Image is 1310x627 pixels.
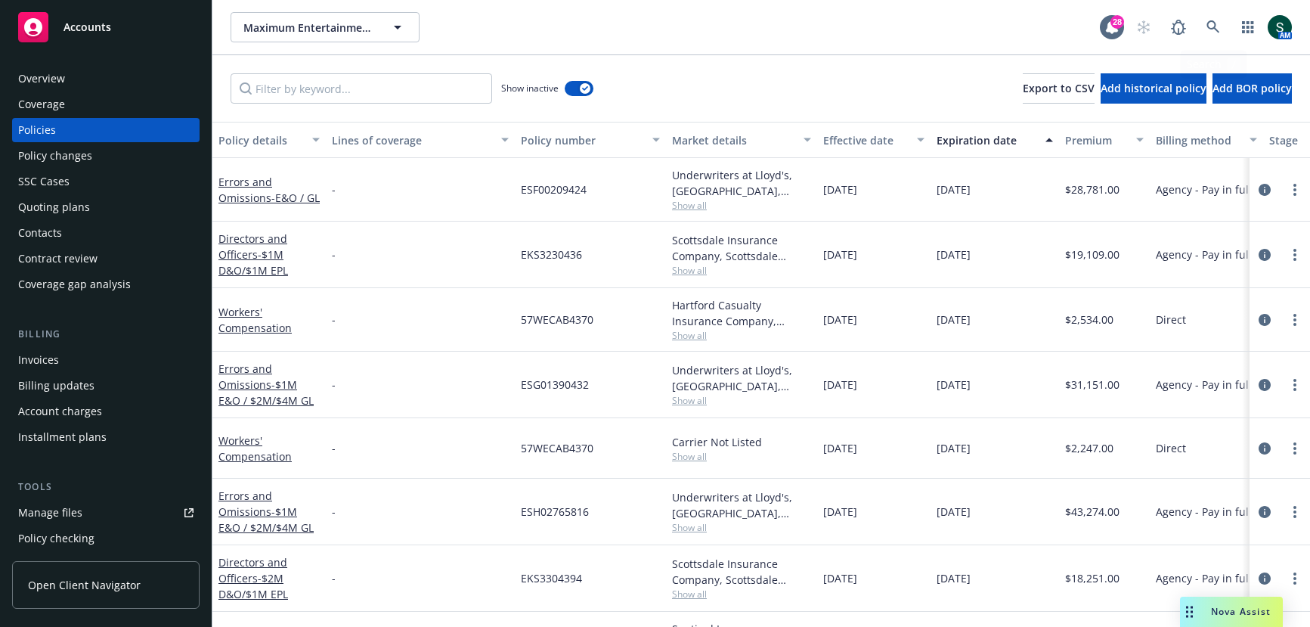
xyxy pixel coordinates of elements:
div: Premium [1065,132,1127,148]
a: more [1286,311,1304,329]
a: Search [1198,12,1228,42]
span: [DATE] [823,312,857,327]
button: Policy details [212,122,326,158]
button: Effective date [817,122,931,158]
div: Scottsdale Insurance Company, Scottsdale Insurance Company (Nationwide), CRC Group [672,556,811,588]
input: Filter by keyword... [231,73,492,104]
span: Show all [672,329,811,342]
span: Agency - Pay in full [1156,247,1252,262]
button: Expiration date [931,122,1059,158]
span: - E&O / GL [271,191,320,205]
div: Policies [18,118,56,142]
span: Accounts [63,21,111,33]
img: photo [1268,15,1292,39]
a: Workers' Compensation [218,305,292,335]
a: Workers' Compensation [218,433,292,464]
div: Policy changes [18,144,92,168]
div: Quoting plans [18,195,90,219]
span: - [332,312,336,327]
div: 28 [1110,15,1124,29]
span: 57WECAB4370 [521,312,593,327]
span: Maximum Entertainment, LLC [243,20,374,36]
a: circleInformation [1256,181,1274,199]
span: - [332,182,336,197]
span: $19,109.00 [1065,247,1120,262]
div: Installment plans [18,425,107,449]
a: Coverage gap analysis [12,272,200,296]
span: Add BOR policy [1212,81,1292,95]
div: Contract review [18,247,98,271]
div: Scottsdale Insurance Company, Scottsdale Insurance Company (Nationwide), CRC Group [672,232,811,264]
span: Show all [672,264,811,277]
span: $28,781.00 [1065,182,1120,197]
a: circleInformation [1256,439,1274,458]
a: Policies [12,118,200,142]
a: Manage files [12,501,200,525]
a: Errors and Omissions [218,175,320,205]
button: Premium [1059,122,1150,158]
span: Agency - Pay in full [1156,182,1252,197]
a: Coverage [12,92,200,116]
button: Nova Assist [1180,597,1283,627]
div: Tools [12,480,200,495]
span: [DATE] [823,504,857,520]
button: Export to CSV [1023,73,1095,104]
span: Show all [672,450,811,463]
a: circleInformation [1256,311,1274,329]
div: Coverage gap analysis [18,272,131,296]
span: $31,151.00 [1065,377,1120,393]
a: Contacts [12,221,200,245]
a: Policy checking [12,526,200,551]
span: ESF00209424 [521,182,587,197]
button: Add historical policy [1101,73,1206,104]
a: Billing updates [12,374,200,398]
span: Agency - Pay in full [1156,570,1252,586]
div: Invoices [18,348,59,372]
div: Billing [12,327,200,342]
a: circleInformation [1256,376,1274,394]
div: Account charges [18,399,102,424]
span: - $2M D&O/$1M EPL [218,571,288,601]
span: Agency - Pay in full [1156,377,1252,393]
a: Errors and Omissions [218,489,314,535]
div: Coverage [18,92,65,116]
div: Market details [672,132,794,148]
span: [DATE] [937,440,971,456]
span: [DATE] [937,570,971,586]
button: Maximum Entertainment, LLC [231,12,420,42]
span: Open Client Navigator [28,577,141,593]
span: $2,247.00 [1065,440,1113,456]
a: Report a Bug [1163,12,1194,42]
span: Show all [672,588,811,601]
span: EKS3230436 [521,247,582,262]
span: $2,534.00 [1065,312,1113,327]
span: [DATE] [823,247,857,262]
a: circleInformation [1256,246,1274,264]
div: Underwriters at Lloyd's, [GEOGRAPHIC_DATA], [PERSON_NAME] of [GEOGRAPHIC_DATA] [672,489,811,521]
button: Policy number [515,122,666,158]
div: Policy details [218,132,303,148]
span: - [332,377,336,393]
span: ESG01390432 [521,377,589,393]
span: - $1M E&O / $2M/$4M GL [218,377,314,408]
span: Export to CSV [1023,81,1095,95]
span: - $1M E&O / $2M/$4M GL [218,504,314,535]
div: Hartford Casualty Insurance Company, Hartford Insurance Group [672,297,811,329]
div: Drag to move [1180,597,1199,627]
div: Policy number [521,132,643,148]
a: Account charges [12,399,200,424]
span: [DATE] [937,504,971,520]
div: Lines of coverage [332,132,492,148]
a: Quoting plans [12,195,200,219]
a: Installment plans [12,425,200,449]
span: Agency - Pay in full [1156,504,1252,520]
a: Policy changes [12,144,200,168]
a: Errors and Omissions [218,362,314,408]
span: [DATE] [823,570,857,586]
span: - [332,570,336,586]
div: Billing updates [18,374,94,398]
a: circleInformation [1256,570,1274,588]
span: [DATE] [937,377,971,393]
a: Invoices [12,348,200,372]
a: Accounts [12,6,200,48]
